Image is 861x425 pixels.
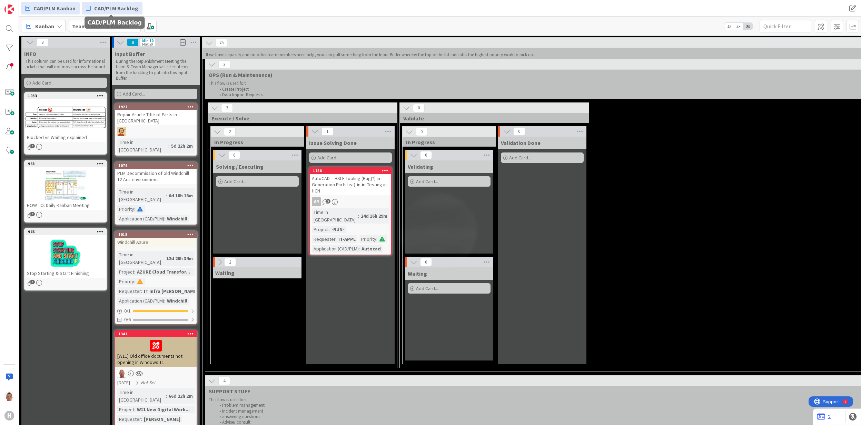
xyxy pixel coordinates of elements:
div: [PERSON_NAME] [142,415,182,423]
div: 1927Repair Article Title of Parts in [GEOGRAPHIC_DATA] [115,104,197,125]
img: TJ [4,392,14,401]
p: During the Replenishment Meeting the team & Team Manager will select items from the backlog to pu... [116,59,196,81]
span: 0 / 1 [124,307,131,315]
span: 3 [37,38,48,47]
div: Windchill Azure [115,238,197,247]
span: Add Card... [317,155,339,161]
span: 0 [228,151,240,159]
div: 1033Blocked vs Waiting explained [25,93,106,142]
div: Time in [GEOGRAPHIC_DATA] [312,208,358,224]
div: Blocked vs Waiting explained [25,133,106,142]
div: 1927 [115,104,197,110]
div: Requester [117,415,141,423]
span: Input Buffer [115,50,145,57]
div: 1076 [118,163,197,168]
div: Project [312,226,329,233]
span: Execute / Solve [211,115,388,122]
div: -RUN- [330,226,346,233]
span: 1 [30,280,35,284]
span: 3 [218,60,230,69]
div: 968HOW TO: Daily Kanban Meeting [25,161,106,210]
a: 968HOW TO: Daily Kanban Meeting [24,160,107,223]
div: 1341 [118,332,197,336]
div: Time in [GEOGRAPHIC_DATA] [117,138,168,154]
div: 1076PLM Decommission of old Windchill 12 Acc environment [115,162,197,184]
div: 946Stop Starting & Start Finishing [25,229,106,278]
span: 1 [30,144,35,148]
span: : [168,142,169,150]
span: Support [14,1,31,9]
span: 4 [218,377,230,385]
span: Add Card... [509,155,531,161]
div: W11 New Digital Work... [135,406,191,413]
span: 3 [221,104,233,112]
div: 1341[W11] Old office documents not opening in Windows 11 [115,331,197,367]
a: CAD/PLM Kanban [21,2,80,14]
div: Requester [117,287,141,295]
span: Add Card... [416,285,438,291]
span: : [166,392,167,400]
div: 946 [25,229,106,235]
span: : [141,415,142,423]
div: 1758 [310,168,391,174]
span: 2 [224,128,236,136]
span: Add Card... [32,80,55,86]
span: Add Card... [224,178,246,185]
span: INFO [24,50,36,57]
div: 1758AutoCAD -- HSLE Tooling (Bug(?) in Generation PartsList) ►► Testing in HCN [310,168,391,195]
div: Project [117,406,134,413]
span: 1 [30,212,35,216]
div: 1341 [115,331,197,337]
div: Application (CAD/PLM) [312,245,359,253]
div: RK [115,369,197,378]
span: Validating [408,163,433,170]
img: Visit kanbanzone.com [4,4,14,14]
span: 3 [326,199,330,204]
span: Kanban [35,22,54,30]
div: 968 [28,161,106,166]
span: 3x [743,23,752,30]
span: 0 [416,128,427,136]
div: 5d 22h 2m [169,142,195,150]
a: 1033Blocked vs Waiting explained [24,92,107,155]
div: PLM Decommission of old Windchill 12 Acc environment [115,169,197,184]
div: Windchill [165,215,189,223]
div: H [4,411,14,421]
span: CAD/PLM Kanban [33,4,76,12]
div: Application (CAD/PLM) [117,297,164,305]
span: 2 [224,258,236,266]
span: Issue Solving Done [309,139,357,146]
div: 968 [25,161,106,167]
span: : [376,235,377,243]
span: : [134,205,135,213]
input: Quick Filter... [760,20,811,32]
div: 1927 [118,105,197,109]
div: Time in [GEOGRAPHIC_DATA] [117,188,166,203]
div: IT-APPL [337,235,357,243]
div: IT Infra [PERSON_NAME] [142,287,200,295]
span: : [134,406,135,413]
b: Team CAD/PLM Kanban [72,23,129,30]
span: In Progress [406,139,487,146]
span: Waiting [215,269,235,276]
span: : [166,192,167,199]
a: CAD/PLM Backlog [82,2,142,14]
div: Requester [312,235,336,243]
div: AutoCAD -- HSLE Tooling (Bug(?) in Generation PartsList) ►► Testing in HCN [310,174,391,195]
span: 2x [734,23,743,30]
span: Add Card... [123,91,145,97]
span: Validate [403,115,580,122]
div: 1 [36,3,38,8]
i: Not Set [141,379,156,386]
div: 946 [28,229,106,234]
img: RH [117,127,126,136]
span: Waiting [408,270,427,277]
div: Priority [359,235,376,243]
div: [W11] Old office documents not opening in Windows 11 [115,337,197,367]
a: 1015Windchill AzureTime in [GEOGRAPHIC_DATA]:12d 20h 34mProject:AZURE Cloud Transfor...Priority:R... [115,231,197,325]
a: 1076PLM Decommission of old Windchill 12 Acc environmentTime in [GEOGRAPHIC_DATA]:6d 18h 18mPrior... [115,162,197,225]
span: Validation Done [501,139,541,146]
span: 0 [420,258,432,266]
div: 1015 [118,232,197,237]
span: 0/6 [124,316,131,323]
